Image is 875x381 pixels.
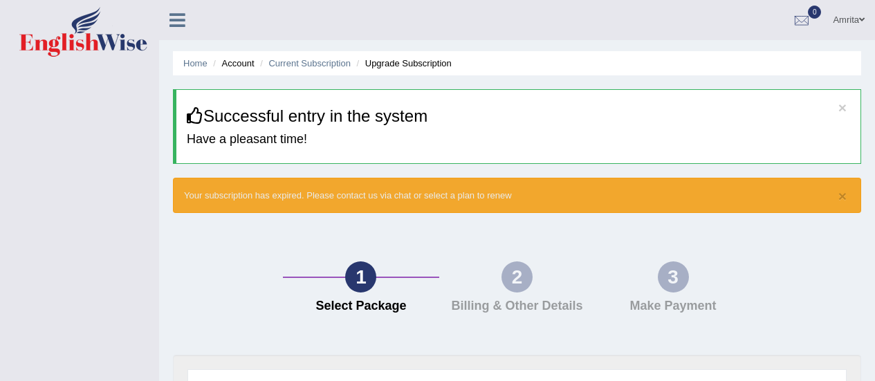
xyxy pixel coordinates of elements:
h4: Billing & Other Details [446,299,589,313]
h4: Make Payment [602,299,744,313]
div: 2 [501,261,533,292]
a: Current Subscription [268,58,351,68]
div: 3 [658,261,689,292]
a: Home [183,58,208,68]
div: 1 [345,261,376,292]
h4: Select Package [290,299,432,313]
li: Upgrade Subscription [353,57,452,70]
button: × [838,189,847,203]
div: Your subscription has expired. Please contact us via chat or select a plan to renew [173,178,861,213]
h4: Have a pleasant time! [187,133,850,147]
span: 0 [808,6,822,19]
li: Account [210,57,254,70]
button: × [838,100,847,115]
h3: Successful entry in the system [187,107,850,125]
